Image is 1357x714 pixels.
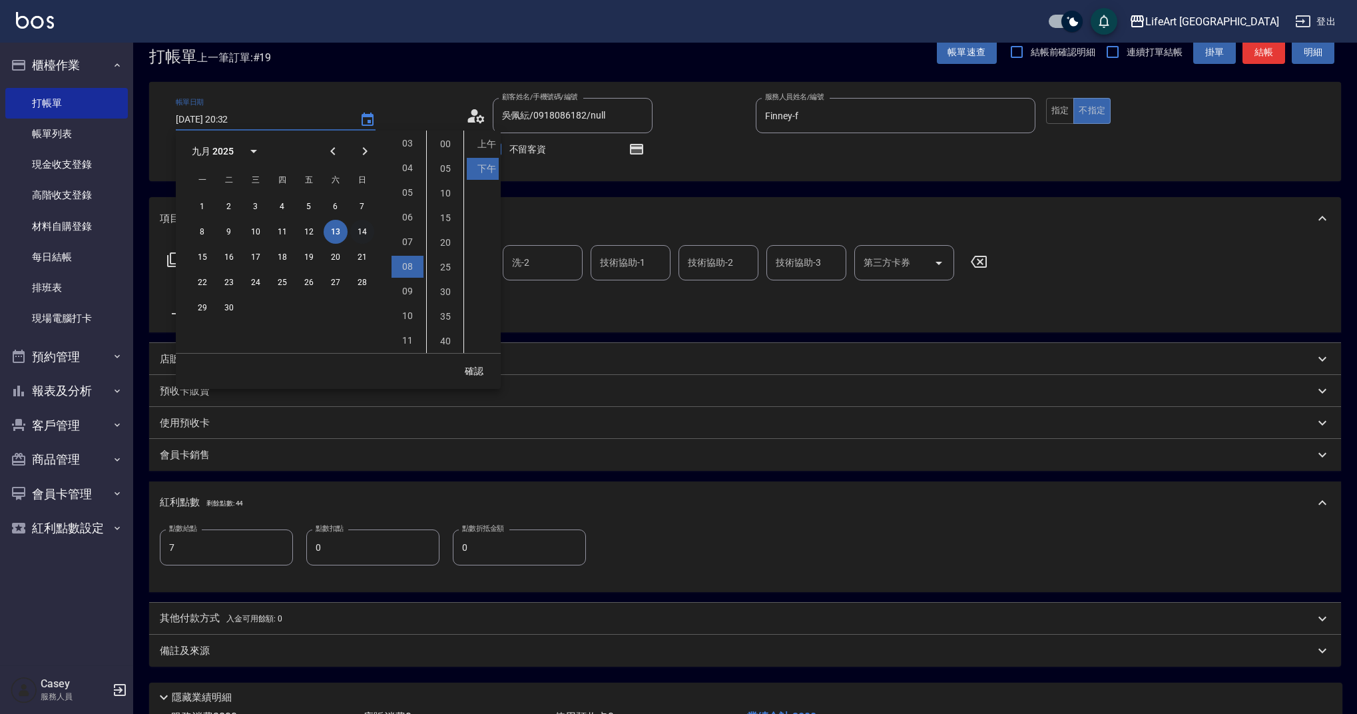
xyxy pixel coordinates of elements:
button: 17 [244,245,268,269]
button: 28 [350,270,374,294]
li: 5 minutes [429,158,461,180]
ul: Select meridiem [463,131,501,353]
li: 35 minutes [429,306,461,328]
button: 10 [244,220,268,244]
label: 點數給點 [169,524,197,534]
div: 店販銷售 [149,343,1341,375]
li: 20 minutes [429,232,461,254]
h3: 打帳單 [149,47,197,66]
button: 會員卡管理 [5,477,128,512]
li: 30 minutes [429,281,461,303]
li: 6 hours [392,206,423,228]
li: 10 hours [392,305,423,327]
div: 紅利點數剩餘點數: 44 [149,482,1341,524]
button: 12 [297,220,321,244]
img: Logo [16,12,54,29]
button: Next month [349,135,381,167]
li: 10 minutes [429,182,461,204]
span: 結帳前確認明細 [1031,45,1096,59]
button: 14 [350,220,374,244]
button: 27 [324,270,348,294]
span: 星期二 [217,167,241,193]
span: 星期四 [270,167,294,193]
div: 項目消費 [149,197,1341,240]
img: Person [11,677,37,703]
button: 帳單速查 [937,40,997,65]
p: 使用預收卡 [160,416,210,430]
span: 星期六 [324,167,348,193]
button: 結帳 [1242,40,1285,65]
a: 帳單列表 [5,119,128,149]
a: 排班表 [5,272,128,303]
p: 服務人員 [41,691,109,703]
p: 會員卡銷售 [160,448,210,462]
div: 預收卡販賣 [149,375,1341,407]
button: 5 [297,194,321,218]
button: Open [928,252,950,274]
div: 九月 2025 [192,145,234,159]
button: 掛單 [1193,40,1236,65]
li: 0 minutes [429,133,461,155]
li: 9 hours [392,280,423,302]
a: 打帳單 [5,88,128,119]
button: 23 [217,270,241,294]
span: 星期日 [350,167,374,193]
p: 備註及來源 [160,644,210,658]
button: 預約管理 [5,340,128,374]
ul: Select hours [389,131,426,353]
button: 26 [297,270,321,294]
button: 16 [217,245,241,269]
a: 現場電腦打卡 [5,303,128,334]
li: 40 minutes [429,330,461,352]
li: 25 minutes [429,256,461,278]
button: 6 [324,194,348,218]
span: 連續打單結帳 [1127,45,1183,59]
label: 帳單日期 [176,97,204,107]
li: 15 minutes [429,207,461,229]
button: 3 [244,194,268,218]
button: 19 [297,245,321,269]
span: 上一筆訂單:#19 [197,49,272,66]
p: 預收卡販賣 [160,384,210,398]
li: 4 hours [392,157,423,179]
a: 每日結帳 [5,242,128,272]
li: 5 hours [392,182,423,204]
li: 下午 [467,158,499,180]
div: 使用預收卡 [149,407,1341,439]
a: 材料自購登錄 [5,211,128,242]
button: 13 [324,220,348,244]
button: Choose date, selected date is 2025-09-13 [352,104,384,136]
li: 7 hours [392,231,423,253]
li: 3 hours [392,133,423,155]
li: 8 hours [392,256,423,278]
a: 現金收支登錄 [5,149,128,180]
label: 點數折抵金額 [462,524,504,534]
button: 商品管理 [5,442,128,477]
button: 30 [217,296,241,320]
button: 不指定 [1073,98,1111,124]
a: 高階收支登錄 [5,180,128,210]
label: 顧客姓名/手機號碼/編號 [502,92,578,102]
button: 客戶管理 [5,408,128,443]
button: 指定 [1046,98,1075,124]
button: 7 [350,194,374,218]
button: 櫃檯作業 [5,48,128,83]
button: 明細 [1292,40,1334,65]
p: 紅利點數 [160,496,243,510]
div: 備註及來源 [149,635,1341,667]
p: 隱藏業績明細 [172,691,232,705]
button: 報表及分析 [5,374,128,408]
button: 登出 [1290,9,1341,34]
span: 星期一 [190,167,214,193]
button: 確認 [453,359,495,384]
li: 上午 [467,133,499,155]
li: 11 hours [392,330,423,352]
div: 會員卡銷售 [149,439,1341,471]
h5: Casey [41,677,109,691]
span: 不留客資 [509,143,547,157]
ul: Select minutes [426,131,463,353]
button: 2 [217,194,241,218]
button: 29 [190,296,214,320]
span: 剩餘點數: 44 [206,500,244,507]
button: 15 [190,245,214,269]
